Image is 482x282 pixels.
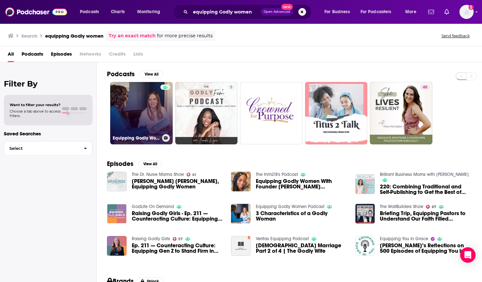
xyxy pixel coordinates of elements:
a: 3 Characteristics of a Godly Woman [256,211,348,222]
span: Charts [111,7,125,16]
img: Ep. 211 — Counteracting Culture: Equipping Gen Z to Stand Firm in Truth and Grace with Abigail De... [107,236,127,256]
a: Try an exact match [109,32,156,40]
a: The tnm218's Podcast [256,172,298,177]
span: More [405,7,416,16]
a: Raising Godly Girls [132,236,170,241]
a: Episodes [51,49,72,62]
span: For Business [324,7,350,16]
span: [DEMOGRAPHIC_DATA] Marriage Part 2 of 4 | The Godly Wife [256,243,348,254]
span: Choose a tab above to access filters. [10,109,61,118]
span: Networks [80,49,101,62]
button: Open AdvancedNew [261,8,293,16]
a: 57 [173,237,183,241]
a: GodLife On Demand [132,204,174,209]
div: Open Intercom Messenger [460,247,476,263]
span: [PERSON_NAME]’s Reflections on 500 Episodes of Equipping You in Grace [380,243,472,254]
a: Podcasts [22,49,43,62]
a: 67 [426,205,436,209]
h2: Podcasts [107,70,135,78]
h3: equipping Godly women [45,33,103,39]
a: All [8,49,14,62]
a: 40 [420,85,430,90]
button: open menu [75,7,107,17]
span: 5 [230,84,232,91]
span: Ep. 211 — Counteracting Culture: Equipping Gen Z to Stand Firm in Truth and [PERSON_NAME] with [P... [132,243,224,254]
a: The Dr. Nurse Mama Show [132,172,184,177]
a: Brilliant Business Moms with Beth Anne Schwamberger [380,172,469,177]
a: The WallBuilders Show [380,204,423,209]
svg: Add a profile image [468,5,474,10]
a: 5 [175,82,238,144]
span: New [281,4,293,10]
span: [PERSON_NAME] [PERSON_NAME], Equipping Godly Women [132,178,224,189]
a: 41 [187,173,196,177]
a: 220: Combining Traditional and Self-Publishing to Get the Best of Both Worlds with Brittany of Eq... [380,184,472,195]
span: For Podcasters [361,7,391,16]
h2: Filter By [4,79,92,88]
img: 3 Characteristics of a Godly Woman [231,204,251,223]
button: open menu [401,7,424,17]
span: 220: Combining Traditional and Self-Publishing to Get the Best of Both Worlds with [PERSON_NAME] ... [380,184,472,195]
img: Christian Marriage Part 2 of 4 | The Godly Wife [231,236,251,256]
a: Show notifications dropdown [442,6,452,17]
span: Monitoring [137,7,160,16]
span: Credits [109,49,126,62]
span: Want to filter your results? [10,103,61,107]
input: Search podcasts, credits, & more... [190,7,261,17]
img: Podchaser - Follow, Share and Rate Podcasts [5,6,67,18]
button: open menu [133,7,169,17]
a: Dave’s Reflections on 500 Episodes of Equipping You in Grace [380,243,472,254]
button: open menu [320,7,358,17]
a: 40 [370,82,432,144]
img: User Profile [459,5,474,19]
button: View All [139,160,162,168]
span: Open Advanced [264,10,290,14]
span: 67 [432,205,436,208]
a: Veritas Equipping Podcast [256,236,309,241]
span: 41 [192,173,196,176]
h3: Equipping Godly Women Podcast [113,135,159,141]
button: open menu [356,7,401,17]
span: for more precise results [157,32,213,40]
img: Briefing Trip, Equipping Pastors to Understand Our Faith Filled Heritage [355,204,375,223]
h3: Search [21,33,37,39]
a: Dave’s Reflections on 500 Episodes of Equipping You in Grace [355,236,375,256]
img: Equipping Godly Women With Founder Brittany Ann [231,172,251,191]
a: Raising Godly Girls - Ep. 211 — Counteracting Culture: Equipping Gen Z to Stand Firm in Truth and... [132,211,224,222]
a: Equipping Godly Women Podcast [256,204,324,209]
div: Search podcasts, credits, & more... [179,5,318,19]
button: Select [4,141,92,156]
a: Equipping Godly Women Podcast [110,82,173,144]
a: Equipping You in Grace [380,236,428,241]
h2: Episodes [107,160,133,168]
button: View All [140,70,163,78]
img: Brittany Ann, Equipping Godly Women [107,172,127,191]
a: Christian Marriage Part 2 of 4 | The Godly Wife [256,243,348,254]
a: Equipping Godly Women With Founder Brittany Ann [256,178,348,189]
span: Equipping Godly Women With Founder [PERSON_NAME] [PERSON_NAME] [256,178,348,189]
a: Charts [107,7,129,17]
a: Show notifications dropdown [426,6,437,17]
a: Brittany Ann, Equipping Godly Women [132,178,224,189]
img: 220: Combining Traditional and Self-Publishing to Get the Best of Both Worlds with Brittany of Eq... [355,175,375,194]
a: 5 [227,85,235,90]
p: Saved Searches [4,131,92,137]
a: Ep. 211 — Counteracting Culture: Equipping Gen Z to Stand Firm in Truth and Grace with Abigail De... [132,243,224,254]
a: Briefing Trip, Equipping Pastors to Understand Our Faith Filled Heritage [380,211,472,222]
button: Send feedback [439,33,472,39]
img: Raising Godly Girls - Ep. 211 — Counteracting Culture: Equipping Gen Z to Stand Firm in Truth and... [107,204,127,223]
